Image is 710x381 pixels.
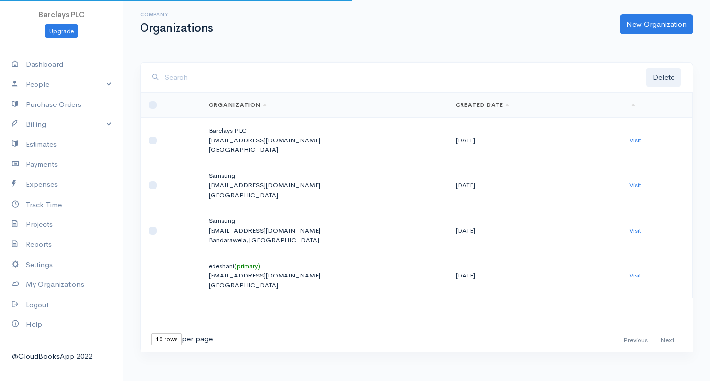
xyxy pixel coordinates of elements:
td: [DATE] [448,118,621,163]
span: (primary) [234,262,260,270]
button: Delete [646,68,681,88]
a: Upgrade [45,24,78,38]
a: Visit [629,181,641,189]
p: Bandarawela, [GEOGRAPHIC_DATA] [209,235,440,245]
span: Barclays PLC [39,10,85,19]
div: @CloudBooksApp 2022 [12,351,111,362]
p: [GEOGRAPHIC_DATA] [209,280,440,290]
a: New Organization [620,14,693,35]
a: Organization [209,101,267,109]
td: Barclays PLC [201,118,448,163]
td: [DATE] [448,253,621,298]
p: [EMAIL_ADDRESS][DOMAIN_NAME] [209,180,440,190]
h6: Company [140,12,213,17]
p: [EMAIL_ADDRESS][DOMAIN_NAME] [209,136,440,145]
a: Created Date [456,101,509,109]
p: [GEOGRAPHIC_DATA] [209,190,440,200]
td: edeshani [201,253,448,298]
a: Visit [629,271,641,279]
td: Samsung [201,208,448,253]
p: [GEOGRAPHIC_DATA] [209,145,440,155]
p: [EMAIL_ADDRESS][DOMAIN_NAME] [209,226,440,236]
p: [EMAIL_ADDRESS][DOMAIN_NAME] [209,271,440,280]
input: Search [165,68,646,88]
a: Visit [629,226,641,235]
div: per page [151,333,213,345]
td: Samsung [201,163,448,208]
h1: Organizations [140,22,213,34]
td: [DATE] [448,208,621,253]
a: Visit [629,136,641,144]
td: [DATE] [448,163,621,208]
